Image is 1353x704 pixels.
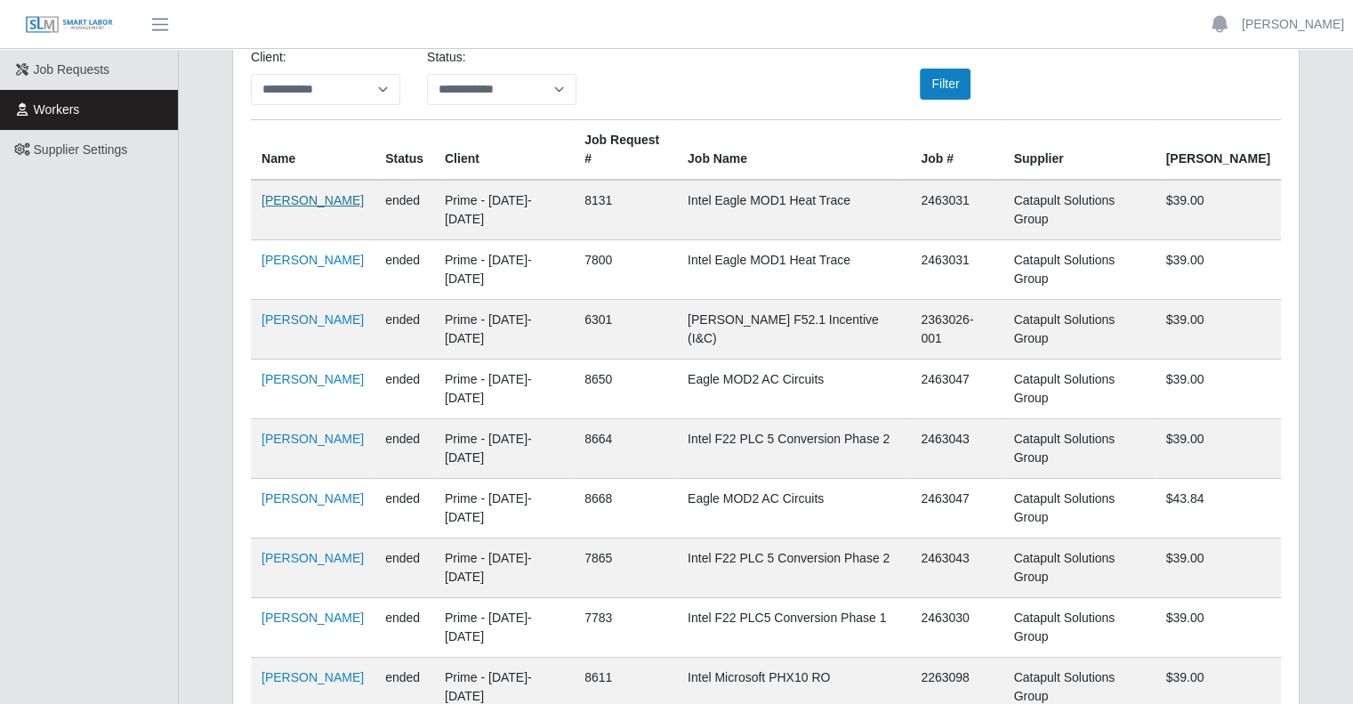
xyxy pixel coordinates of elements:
[910,120,1003,181] th: Job #
[574,300,677,360] td: 6301
[677,479,910,538] td: Eagle MOD2 AC Circuits
[910,419,1003,479] td: 2463043
[434,300,574,360] td: Prime - [DATE]-[DATE]
[910,180,1003,240] td: 2463031
[910,300,1003,360] td: 2363026-001
[262,611,364,625] a: [PERSON_NAME]
[434,360,574,419] td: Prime - [DATE]-[DATE]
[574,120,677,181] th: Job Request #
[910,479,1003,538] td: 2463047
[374,120,434,181] th: Status
[1156,120,1282,181] th: [PERSON_NAME]
[677,598,910,658] td: Intel F22 PLC5 Conversion Phase 1
[1156,479,1282,538] td: $43.84
[262,372,364,386] a: [PERSON_NAME]
[374,240,434,300] td: ended
[1003,538,1156,598] td: Catapult Solutions Group
[574,240,677,300] td: 7800
[251,48,286,67] label: Client:
[910,360,1003,419] td: 2463047
[1156,180,1282,240] td: $39.00
[434,419,574,479] td: Prime - [DATE]-[DATE]
[434,180,574,240] td: Prime - [DATE]-[DATE]
[1156,360,1282,419] td: $39.00
[677,120,910,181] th: Job Name
[434,479,574,538] td: Prime - [DATE]-[DATE]
[574,180,677,240] td: 8131
[434,120,574,181] th: Client
[677,240,910,300] td: Intel Eagle MOD1 Heat Trace
[262,312,364,327] a: [PERSON_NAME]
[574,360,677,419] td: 8650
[1242,15,1344,34] a: [PERSON_NAME]
[574,598,677,658] td: 7783
[677,419,910,479] td: Intel F22 PLC 5 Conversion Phase 2
[677,300,910,360] td: [PERSON_NAME] F52.1 Incentive (I&C)
[574,419,677,479] td: 8664
[1003,360,1156,419] td: Catapult Solutions Group
[374,419,434,479] td: ended
[1003,479,1156,538] td: Catapult Solutions Group
[427,48,466,67] label: Status:
[262,670,364,684] a: [PERSON_NAME]
[677,360,910,419] td: Eagle MOD2 AC Circuits
[34,62,110,77] span: Job Requests
[374,598,434,658] td: ended
[1003,180,1156,240] td: Catapult Solutions Group
[374,479,434,538] td: ended
[262,193,364,207] a: [PERSON_NAME]
[1156,419,1282,479] td: $39.00
[1156,538,1282,598] td: $39.00
[434,538,574,598] td: Prime - [DATE]-[DATE]
[1003,300,1156,360] td: Catapult Solutions Group
[262,253,364,267] a: [PERSON_NAME]
[1156,300,1282,360] td: $39.00
[262,432,364,446] a: [PERSON_NAME]
[1003,240,1156,300] td: Catapult Solutions Group
[262,551,364,565] a: [PERSON_NAME]
[34,102,80,117] span: Workers
[910,538,1003,598] td: 2463043
[374,538,434,598] td: ended
[1156,240,1282,300] td: $39.00
[1156,598,1282,658] td: $39.00
[374,360,434,419] td: ended
[910,240,1003,300] td: 2463031
[1003,419,1156,479] td: Catapult Solutions Group
[25,15,114,35] img: SLM Logo
[251,120,374,181] th: Name
[1003,598,1156,658] td: Catapult Solutions Group
[677,538,910,598] td: Intel F22 PLC 5 Conversion Phase 2
[574,479,677,538] td: 8668
[677,180,910,240] td: Intel Eagle MOD1 Heat Trace
[1003,120,1156,181] th: Supplier
[574,538,677,598] td: 7865
[262,491,364,506] a: [PERSON_NAME]
[374,180,434,240] td: ended
[374,300,434,360] td: ended
[434,240,574,300] td: Prime - [DATE]-[DATE]
[34,142,128,157] span: Supplier Settings
[434,598,574,658] td: Prime - [DATE]-[DATE]
[920,69,970,100] button: Filter
[910,598,1003,658] td: 2463030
